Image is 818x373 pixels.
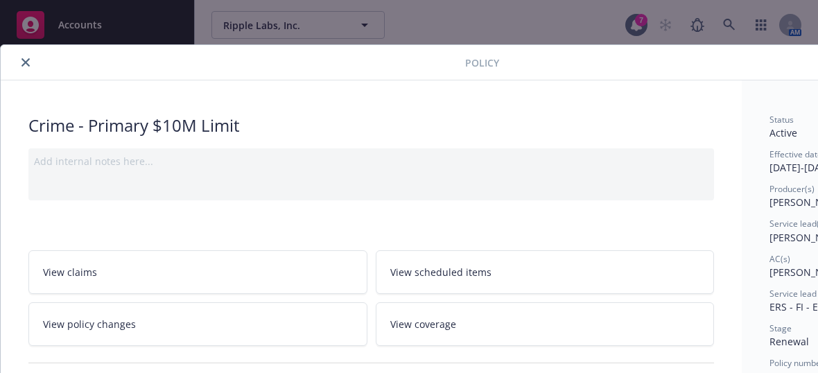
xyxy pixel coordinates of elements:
div: Add internal notes here... [34,154,708,168]
a: View claims [28,250,367,294]
span: Renewal [769,335,809,348]
button: close [17,54,34,71]
span: Active [769,126,797,139]
span: Stage [769,322,792,334]
a: View scheduled items [376,250,715,294]
span: View claims [43,265,97,279]
span: Status [769,114,794,125]
span: View scheduled items [390,265,491,279]
div: Crime - Primary $10M Limit [28,114,714,137]
a: View coverage [376,302,715,346]
span: View policy changes [43,317,136,331]
span: Producer(s) [769,183,815,195]
span: Policy [465,55,499,70]
span: View coverage [390,317,456,331]
a: View policy changes [28,302,367,346]
span: AC(s) [769,253,790,265]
